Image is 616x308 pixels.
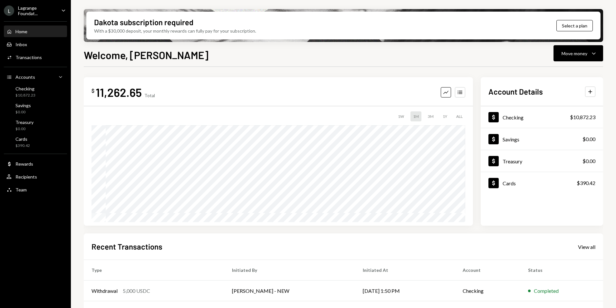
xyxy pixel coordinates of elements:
[582,157,595,165] div: $0.00
[15,187,27,192] div: Team
[481,172,603,194] a: Cards$390.42
[94,27,256,34] div: With a $30,000 deposit, your monthly rewards can fully pay for your subscription.
[224,281,355,301] td: [PERSON_NAME] - NEW
[15,55,42,60] div: Transactions
[96,85,142,99] div: 11,262.65
[455,260,520,281] th: Account
[15,86,35,91] div: Checking
[84,260,224,281] th: Type
[15,174,37,180] div: Recipients
[4,118,67,133] a: Treasury$0.00
[123,287,150,295] div: 5,000 USDC
[4,84,67,99] a: Checking$10,872.23
[410,111,421,121] div: 1M
[4,101,67,116] a: Savings$0.00
[503,180,516,186] div: Cards
[4,26,67,37] a: Home
[91,241,162,252] h2: Recent Transactions
[15,93,35,98] div: $10,872.23
[520,260,603,281] th: Status
[4,134,67,150] a: Cards$390.42
[144,93,155,98] div: Total
[425,111,436,121] div: 3M
[15,29,27,34] div: Home
[15,74,35,80] div: Accounts
[91,287,118,295] div: Withdrawal
[15,109,31,115] div: $0.00
[4,38,67,50] a: Inbox
[534,287,559,295] div: Completed
[488,86,543,97] h2: Account Details
[481,150,603,172] a: Treasury$0.00
[15,126,34,132] div: $0.00
[553,45,603,61] button: Move money
[577,179,595,187] div: $390.42
[481,128,603,150] a: Savings$0.00
[454,111,465,121] div: ALL
[355,260,455,281] th: Initiated At
[355,281,455,301] td: [DATE] 1:50 PM
[4,5,14,16] div: L
[503,158,522,164] div: Treasury
[440,111,450,121] div: 1Y
[15,161,33,167] div: Rewards
[503,136,519,142] div: Savings
[15,136,30,142] div: Cards
[84,48,208,61] h1: Welcome, [PERSON_NAME]
[582,135,595,143] div: $0.00
[15,119,34,125] div: Treasury
[4,71,67,83] a: Accounts
[15,103,31,108] div: Savings
[4,51,67,63] a: Transactions
[224,260,355,281] th: Initiated By
[91,87,94,94] div: $
[94,17,193,27] div: Dakota subscription required
[578,243,595,250] a: View all
[4,184,67,195] a: Team
[15,143,30,149] div: $390.42
[556,20,593,31] button: Select a plan
[455,281,520,301] td: Checking
[481,106,603,128] a: Checking$10,872.23
[15,42,27,47] div: Inbox
[18,5,56,16] div: Lagrange Foundat...
[4,171,67,182] a: Recipients
[395,111,407,121] div: 1W
[570,113,595,121] div: $10,872.23
[4,158,67,169] a: Rewards
[503,114,524,120] div: Checking
[562,50,587,57] div: Move money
